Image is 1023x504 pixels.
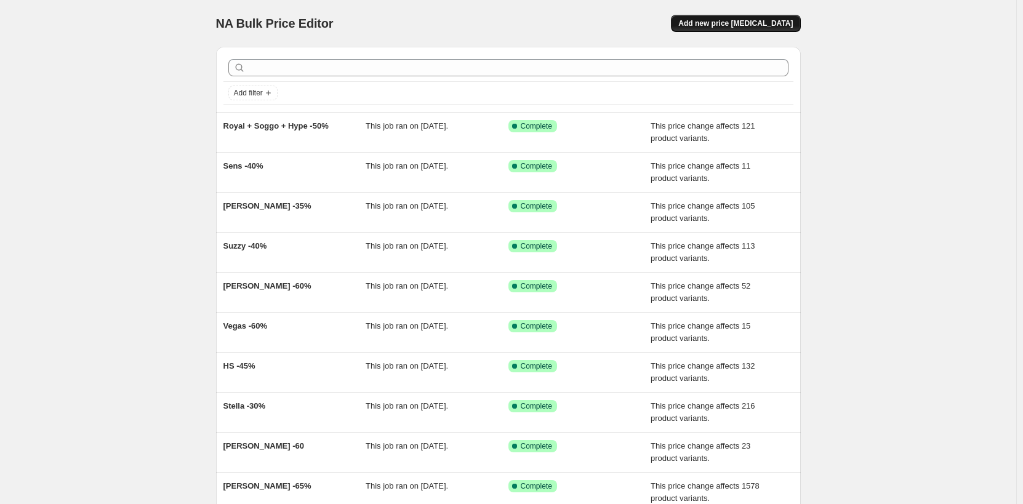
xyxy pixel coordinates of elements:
[521,321,552,331] span: Complete
[521,281,552,291] span: Complete
[366,361,448,370] span: This job ran on [DATE].
[366,281,448,290] span: This job ran on [DATE].
[223,241,267,250] span: Suzzy -40%
[678,18,793,28] span: Add new price [MEDICAL_DATA]
[651,321,750,343] span: This price change affects 15 product variants.
[521,121,552,131] span: Complete
[223,401,266,410] span: Stella -30%
[216,17,334,30] span: NA Bulk Price Editor
[223,201,311,210] span: [PERSON_NAME] -35%
[223,321,268,330] span: Vegas -60%
[223,481,311,490] span: [PERSON_NAME] -65%
[521,401,552,411] span: Complete
[223,161,263,170] span: Sens -40%
[651,481,760,503] span: This price change affects 1578 product variants.
[223,281,311,290] span: [PERSON_NAME] -60%
[366,401,448,410] span: This job ran on [DATE].
[521,481,552,491] span: Complete
[521,241,552,251] span: Complete
[366,241,448,250] span: This job ran on [DATE].
[366,321,448,330] span: This job ran on [DATE].
[366,481,448,490] span: This job ran on [DATE].
[651,241,755,263] span: This price change affects 113 product variants.
[651,121,755,143] span: This price change affects 121 product variants.
[521,161,552,171] span: Complete
[366,441,448,450] span: This job ran on [DATE].
[521,441,552,451] span: Complete
[651,281,750,303] span: This price change affects 52 product variants.
[521,361,552,371] span: Complete
[651,361,755,383] span: This price change affects 132 product variants.
[651,441,750,463] span: This price change affects 23 product variants.
[651,161,750,183] span: This price change affects 11 product variants.
[234,88,263,98] span: Add filter
[223,441,304,450] span: [PERSON_NAME] -60
[228,86,278,100] button: Add filter
[223,121,329,130] span: Royal + Soggo + Hype -50%
[223,361,255,370] span: HS -45%
[651,201,755,223] span: This price change affects 105 product variants.
[521,201,552,211] span: Complete
[671,15,800,32] button: Add new price [MEDICAL_DATA]
[651,401,755,423] span: This price change affects 216 product variants.
[366,161,448,170] span: This job ran on [DATE].
[366,201,448,210] span: This job ran on [DATE].
[366,121,448,130] span: This job ran on [DATE].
